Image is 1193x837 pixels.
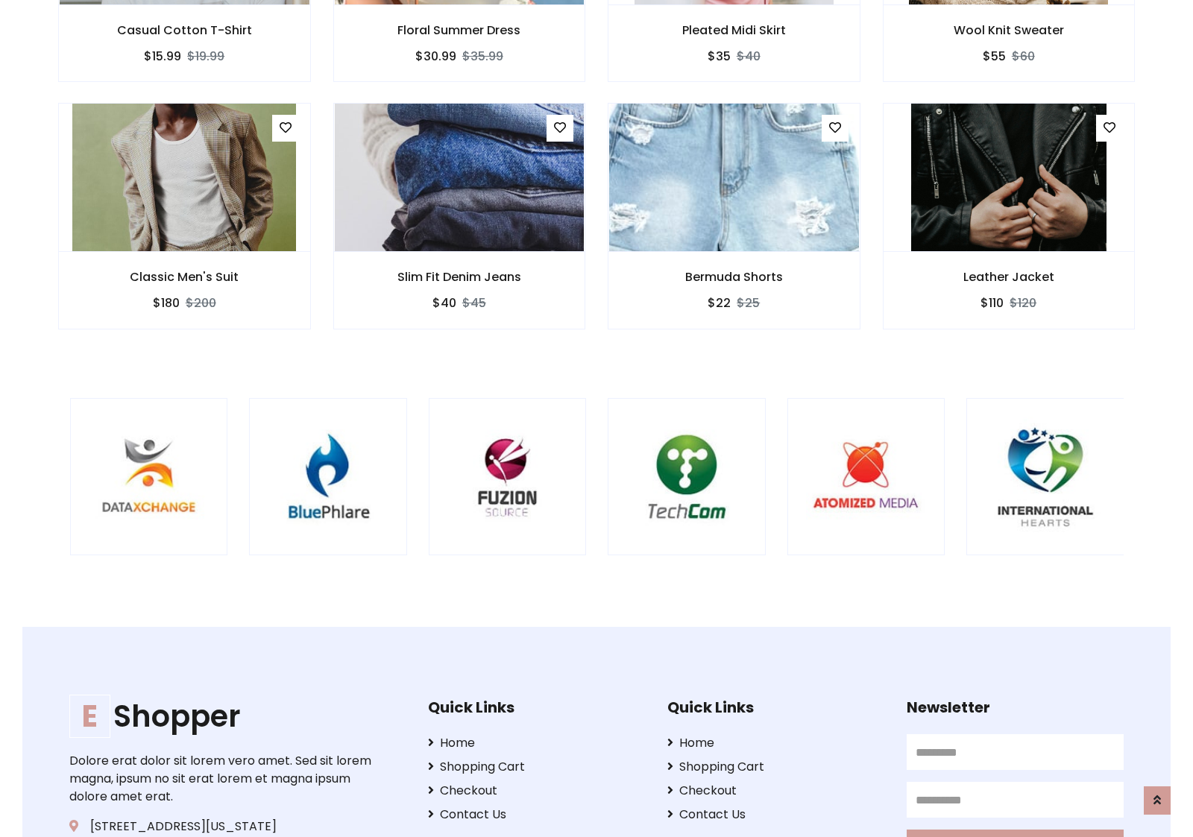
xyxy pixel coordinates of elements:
[907,698,1124,716] h5: Newsletter
[708,49,731,63] h6: $35
[667,806,884,824] a: Contact Us
[667,782,884,800] a: Checkout
[59,270,310,284] h6: Classic Men's Suit
[415,49,456,63] h6: $30.99
[884,23,1135,37] h6: Wool Knit Sweater
[608,270,860,284] h6: Bermuda Shorts
[608,23,860,37] h6: Pleated Midi Skirt
[59,23,310,37] h6: Casual Cotton T-Shirt
[708,296,731,310] h6: $22
[69,818,381,836] p: [STREET_ADDRESS][US_STATE]
[69,695,110,738] span: E
[334,23,585,37] h6: Floral Summer Dress
[667,758,884,776] a: Shopping Cart
[983,49,1006,63] h6: $55
[432,296,456,310] h6: $40
[69,698,381,734] h1: Shopper
[187,48,224,65] del: $19.99
[428,782,645,800] a: Checkout
[153,296,180,310] h6: $180
[428,734,645,752] a: Home
[462,294,486,312] del: $45
[428,758,645,776] a: Shopping Cart
[144,49,181,63] h6: $15.99
[884,270,1135,284] h6: Leather Jacket
[428,806,645,824] a: Contact Us
[69,752,381,806] p: Dolore erat dolor sit lorem vero amet. Sed sit lorem magna, ipsum no sit erat lorem et magna ipsu...
[186,294,216,312] del: $200
[737,48,761,65] del: $40
[1012,48,1035,65] del: $60
[69,698,381,734] a: EShopper
[1010,294,1036,312] del: $120
[980,296,1004,310] h6: $110
[462,48,503,65] del: $35.99
[334,270,585,284] h6: Slim Fit Denim Jeans
[667,698,884,716] h5: Quick Links
[737,294,760,312] del: $25
[428,698,645,716] h5: Quick Links
[667,734,884,752] a: Home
